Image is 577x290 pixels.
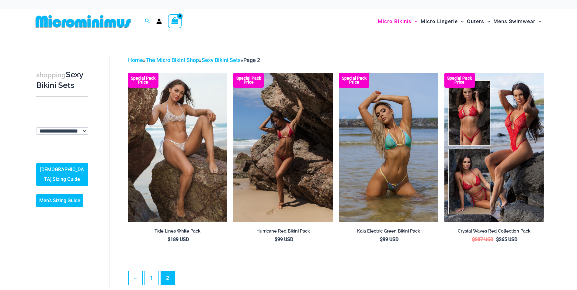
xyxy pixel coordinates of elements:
a: Tide Lines White Pack [128,228,228,236]
span: $ [380,236,383,242]
span: Page 2 [161,271,175,285]
span: Micro Bikinis [378,14,412,29]
a: Sexy Bikini Sets [202,57,241,63]
h3: Sexy Bikini Sets [36,70,88,91]
h2: Tide Lines White Pack [128,228,228,234]
h2: Crystal Waves Red Collection Pack [444,228,544,234]
a: Hurricane Red Bikini Pack [233,228,333,236]
img: Collection Pack [444,73,544,222]
a: Men’s Sizing Guide [36,194,83,207]
a: Page 1 [145,271,158,285]
bdi: 99 USD [275,236,293,242]
span: Outers [467,14,484,29]
a: Account icon link [156,19,162,24]
h2: Kaia Electric Green Bikini Pack [339,228,438,234]
bdi: 287 USD [472,236,493,242]
bdi: 265 USD [496,236,517,242]
bdi: 99 USD [380,236,398,242]
span: Page 2 [243,57,260,63]
a: View Shopping Cart, empty [168,14,182,28]
b: Special Pack Price [128,76,158,84]
span: Micro Lingerie [421,14,458,29]
img: Hurricane Red 3277 Tri Top 4277 Thong Bottom 05 [233,73,333,222]
a: OutersMenu ToggleMenu Toggle [465,12,492,31]
a: Tide Lines White 350 Halter Top 470 Thong 05 Tide Lines White 350 Halter Top 470 Thong 03Tide Lin... [128,73,228,222]
a: Mens SwimwearMenu ToggleMenu Toggle [492,12,543,31]
span: Menu Toggle [412,14,418,29]
span: $ [472,236,475,242]
a: [DEMOGRAPHIC_DATA] Sizing Guide [36,163,88,186]
span: Mens Swimwear [493,14,535,29]
span: $ [168,236,170,242]
select: wpc-taxonomy-pa_fabric-type-746009 [36,127,88,135]
a: Micro BikinisMenu ToggleMenu Toggle [376,12,419,31]
a: Home [128,57,143,63]
span: shopping [36,71,66,79]
a: Micro LingerieMenu ToggleMenu Toggle [419,12,465,31]
nav: Product Pagination [128,271,544,288]
a: Hurricane Red 3277 Tri Top 4277 Thong Bottom 05 Hurricane Red 3277 Tri Top 4277 Thong Bottom 06Hu... [233,73,333,222]
span: $ [275,236,277,242]
a: Crystal Waves Red Collection Pack [444,228,544,236]
h2: Hurricane Red Bikini Pack [233,228,333,234]
a: Kaia Electric Green 305 Top 445 Thong 04 Kaia Electric Green 305 Top 445 Thong 05Kaia Electric Gr... [339,73,438,222]
a: Kaia Electric Green Bikini Pack [339,228,438,236]
a: Search icon link [145,18,150,25]
a: ← [129,271,142,285]
span: Menu Toggle [484,14,490,29]
a: Collection Pack Crystal Waves 305 Tri Top 4149 Thong 01Crystal Waves 305 Tri Top 4149 Thong 01 [444,73,544,222]
nav: Site Navigation [375,11,544,32]
span: Menu Toggle [458,14,464,29]
span: » » » [128,57,260,63]
a: The Micro Bikini Shop [146,57,199,63]
bdi: 189 USD [168,236,189,242]
b: Special Pack Price [233,76,264,84]
img: Kaia Electric Green 305 Top 445 Thong 04 [339,73,438,222]
img: Tide Lines White 350 Halter Top 470 Thong 05 [128,73,228,222]
b: Special Pack Price [339,76,369,84]
span: Menu Toggle [535,14,541,29]
img: MM SHOP LOGO FLAT [33,15,133,28]
span: $ [496,236,499,242]
b: Special Pack Price [444,76,475,84]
